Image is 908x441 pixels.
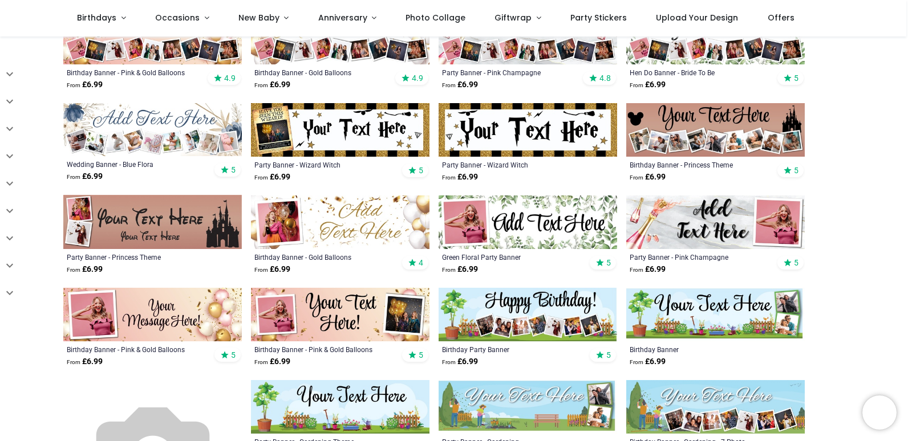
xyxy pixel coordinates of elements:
span: 5 [606,258,611,268]
span: 5 [231,350,236,360]
img: Personalised Party Banner - Pink Champagne - 9 Photo Upload & Custom Text [439,11,617,64]
a: Birthday Banner - Princess Theme [630,160,767,169]
a: Party Banner - Pink Champagne [442,68,579,77]
span: From [630,174,643,181]
strong: £ 6.99 [67,79,103,91]
strong: £ 6.99 [630,79,666,91]
strong: £ 6.99 [67,171,103,182]
span: Upload Your Design [656,12,738,23]
a: Birthday Banner - Gold Balloons [254,68,392,77]
strong: £ 6.99 [630,356,666,367]
span: From [67,82,80,88]
strong: £ 6.99 [254,356,290,367]
img: Personalised Party Banner - Wizard Witch - Custom Text [439,103,617,157]
a: Wedding Banner - Blue Flora [67,160,204,169]
img: Personalised Wedding Banner - Blue Flora - Custom Text & 9 Photo Upload [63,103,242,157]
span: From [630,359,643,365]
strong: £ 6.99 [442,79,478,91]
span: From [442,267,456,273]
a: Green Floral Party Banner [442,252,579,262]
img: Personalised Happy Birthday Banner - Pink & Gold Balloons - 1 Photo Upload [63,288,242,341]
a: Birthday Banner - Pink & Gold Balloons [254,345,392,354]
span: 4.9 [412,73,423,83]
span: From [67,267,80,273]
a: Birthday Party Banner [442,345,579,354]
span: 5 [794,165,798,175]
span: 5 [419,350,423,360]
span: Giftwrap [494,12,532,23]
span: Photo Collage [406,12,465,23]
a: Hen Do Banner - Bride To Be [630,68,767,77]
span: Anniversary [318,12,367,23]
img: Personalised Happy Birthday Banner - Gold Balloons - 9 Photo Upload [251,11,429,64]
img: Personalised Party Banner - Gardening - Custom Text & 2 Photo Upload [439,380,617,434]
img: Personalised Green Floral Party Banner - 1 Photo Upload [439,195,617,249]
span: 5 [794,73,798,83]
a: Party Banner - Pink Champagne [630,252,767,262]
strong: £ 6.99 [67,356,103,367]
img: Personalised Party Banner - Princess Theme - Custom Text & 2 Photo Upload [63,195,242,248]
a: Party Banner - Wizard Witch [254,160,392,169]
a: Birthday Banner [630,345,767,354]
img: Personalised Happy Birthday Banner - Pink & Gold Balloons - 9 Photo Upload [63,11,242,64]
a: Birthday Banner - Pink & Gold Balloons [67,345,204,354]
strong: £ 6.99 [254,171,290,183]
span: From [67,359,80,365]
strong: £ 6.99 [67,264,103,275]
span: Occasions [155,12,200,23]
strong: £ 6.99 [442,264,478,275]
strong: £ 6.99 [254,79,290,91]
iframe: Brevo live chat [862,395,897,430]
strong: £ 6.99 [442,171,478,183]
a: Birthday Banner - Gold Balloons [254,252,392,262]
span: Party Stickers [570,12,627,23]
span: From [442,174,456,181]
strong: £ 6.99 [442,356,478,367]
a: Party Banner - Princess Theme [67,252,204,262]
span: 4.8 [599,73,611,83]
span: From [630,82,643,88]
span: New Baby [238,12,279,23]
strong: £ 6.99 [254,264,290,275]
span: 5 [231,165,236,175]
span: From [442,359,456,365]
span: 4 [419,258,423,268]
img: Happy Birthday Banner - Gardening - 7 Photo Upload - Custom Text [626,380,805,434]
a: Party Banner - Wizard Witch [442,160,579,169]
img: Personalised Party Banner - Gardening Theme - Custom Text [251,380,429,434]
strong: £ 6.99 [630,264,666,275]
span: From [254,174,268,181]
span: From [254,267,268,273]
img: Personalised Happy Birthday Banner - Gold Balloons - 1 Photo Upload [251,195,429,249]
span: 5 [794,258,798,268]
span: From [442,82,456,88]
a: Birthday Banner - Pink & Gold Balloons [67,68,204,77]
span: 4.9 [224,73,236,83]
span: Offers [768,12,794,23]
span: From [254,82,268,88]
span: From [67,174,80,180]
strong: £ 6.99 [630,171,666,183]
img: Personalised Party Banner - Wizard Witch - Custom Text & 1 Photo Upload [251,103,429,157]
img: Personalised Birthday Banner - Princess Theme - Custom Text & 9 Photo Upload [626,103,805,157]
img: Happy Birthday Banner - Gardening- 2 Photo Upload [626,288,805,341]
span: Birthdays [77,12,116,23]
span: From [630,267,643,273]
img: Birthday Party Banner - Gardening- 7 Photo Upload [439,288,617,341]
img: Personalised Hen Do Banner - Bride To Be - 9 Photo Upload [626,11,805,64]
span: 5 [419,165,423,175]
